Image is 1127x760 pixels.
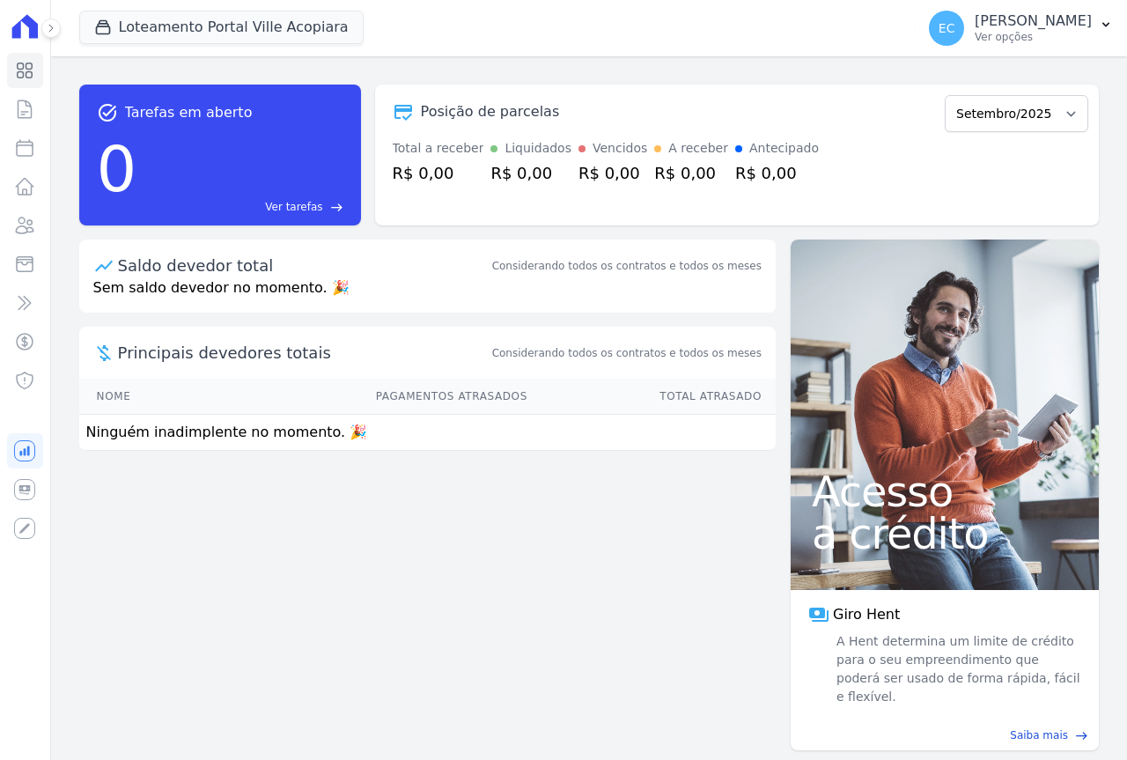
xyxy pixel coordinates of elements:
[1010,727,1068,743] span: Saiba mais
[668,139,728,158] div: A receber
[812,470,1078,513] span: Acesso
[975,30,1092,44] p: Ver opções
[1075,729,1088,742] span: east
[118,254,489,277] div: Saldo devedor total
[735,161,819,185] div: R$ 0,00
[97,102,118,123] span: task_alt
[492,345,762,361] span: Considerando todos os contratos e todos os meses
[203,379,528,415] th: Pagamentos Atrasados
[801,727,1088,743] a: Saiba mais east
[939,22,955,34] span: EC
[393,161,484,185] div: R$ 0,00
[79,11,364,44] button: Loteamento Portal Ville Acopiara
[79,277,776,313] p: Sem saldo devedor no momento. 🎉
[975,12,1092,30] p: [PERSON_NAME]
[393,139,484,158] div: Total a receber
[505,139,571,158] div: Liquidados
[421,101,560,122] div: Posição de parcelas
[492,258,762,274] div: Considerando todos os contratos e todos os meses
[654,161,728,185] div: R$ 0,00
[490,161,571,185] div: R$ 0,00
[265,199,322,215] span: Ver tarefas
[330,201,343,214] span: east
[79,415,776,451] td: Ninguém inadimplente no momento. 🎉
[125,102,253,123] span: Tarefas em aberto
[833,604,900,625] span: Giro Hent
[833,632,1081,706] span: A Hent determina um limite de crédito para o seu empreendimento que poderá ser usado de forma ráp...
[97,123,137,215] div: 0
[528,379,776,415] th: Total Atrasado
[118,341,489,365] span: Principais devedores totais
[578,161,647,185] div: R$ 0,00
[79,379,203,415] th: Nome
[144,199,343,215] a: Ver tarefas east
[749,139,819,158] div: Antecipado
[812,513,1078,555] span: a crédito
[915,4,1127,53] button: EC [PERSON_NAME] Ver opções
[593,139,647,158] div: Vencidos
